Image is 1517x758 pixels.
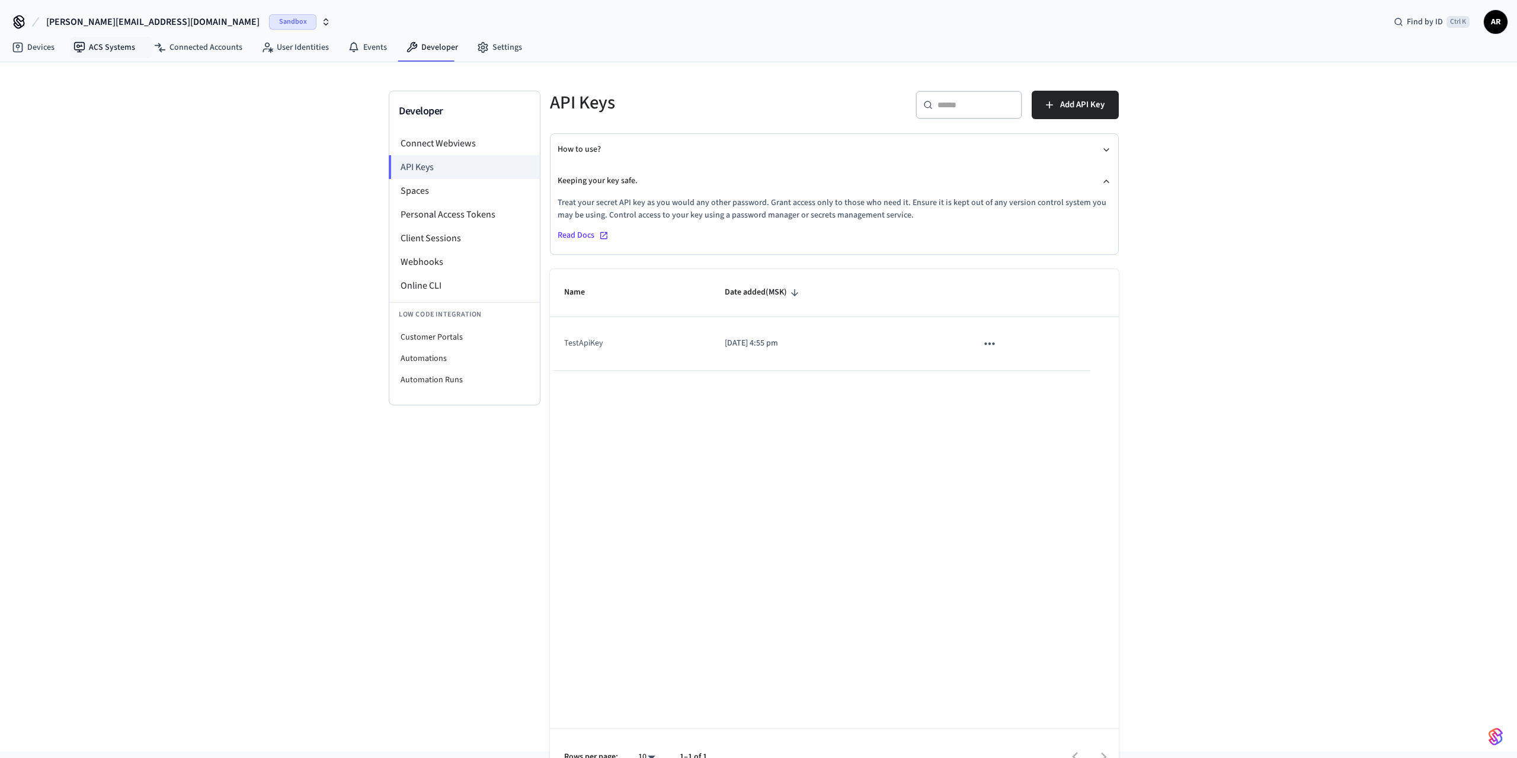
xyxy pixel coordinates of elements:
li: Connect Webviews [389,132,540,155]
span: [PERSON_NAME][EMAIL_ADDRESS][DOMAIN_NAME] [46,15,260,29]
span: Read Docs [558,229,594,242]
span: Name [564,283,600,302]
li: API Keys [389,155,540,179]
li: Personal Access Tokens [389,203,540,226]
button: Add API Key [1032,91,1119,119]
span: AR [1485,11,1506,33]
li: Client Sessions [389,226,540,250]
p: Treat your secret API key as you would any other password. Grant access only to those who need it... [558,197,1111,222]
h5: API Keys [550,91,827,115]
li: Customer Portals [389,327,540,348]
li: Automations [389,348,540,369]
a: Events [338,37,396,58]
span: Date added(MSK) [725,283,802,302]
div: Keeping your key safe. [558,197,1111,254]
div: Find by IDCtrl K [1384,11,1479,33]
a: Connected Accounts [145,37,252,58]
li: Online CLI [389,274,540,298]
span: Find by ID [1407,16,1443,28]
li: Automation Runs [389,369,540,391]
td: TestApiKey [550,317,711,371]
a: Read Docs [558,226,1111,245]
button: Keeping your key safe. [558,165,1111,197]
a: Devices [2,37,64,58]
span: Add API Key [1060,97,1105,113]
li: Spaces [389,179,540,203]
a: User Identities [252,37,338,58]
span: Ctrl K [1446,16,1470,28]
table: sticky table [550,269,1119,371]
span: Sandbox [269,14,316,30]
li: Low Code Integration [389,302,540,327]
h3: Developer [399,103,530,120]
a: Settings [468,37,532,58]
li: Webhooks [389,250,540,274]
button: AR [1484,10,1508,34]
p: [DATE] 4:55 pm [725,337,949,350]
a: ACS Systems [64,37,145,58]
button: How to use? [558,134,1111,165]
img: SeamLogoGradient.69752ec5.svg [1489,727,1503,746]
a: Developer [396,37,468,58]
